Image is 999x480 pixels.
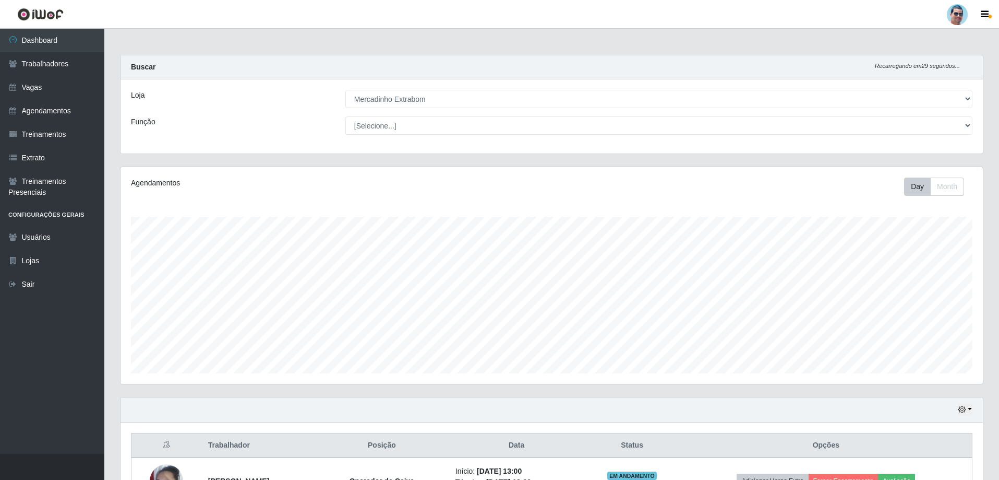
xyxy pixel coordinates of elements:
th: Posição [315,434,449,458]
label: Função [131,116,155,127]
th: Status [584,434,680,458]
button: Day [904,178,931,196]
strong: Buscar [131,63,155,71]
label: Loja [131,90,145,101]
i: Recarregando em 29 segundos... [875,63,960,69]
span: EM ANDAMENTO [607,472,657,480]
button: Month [930,178,964,196]
div: Toolbar with button groups [904,178,972,196]
div: Agendamentos [131,178,473,189]
time: [DATE] 13:00 [477,467,522,475]
div: First group [904,178,964,196]
img: CoreUI Logo [17,8,64,21]
th: Data [449,434,584,458]
li: Início: [455,466,578,477]
th: Trabalhador [202,434,315,458]
th: Opções [680,434,972,458]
